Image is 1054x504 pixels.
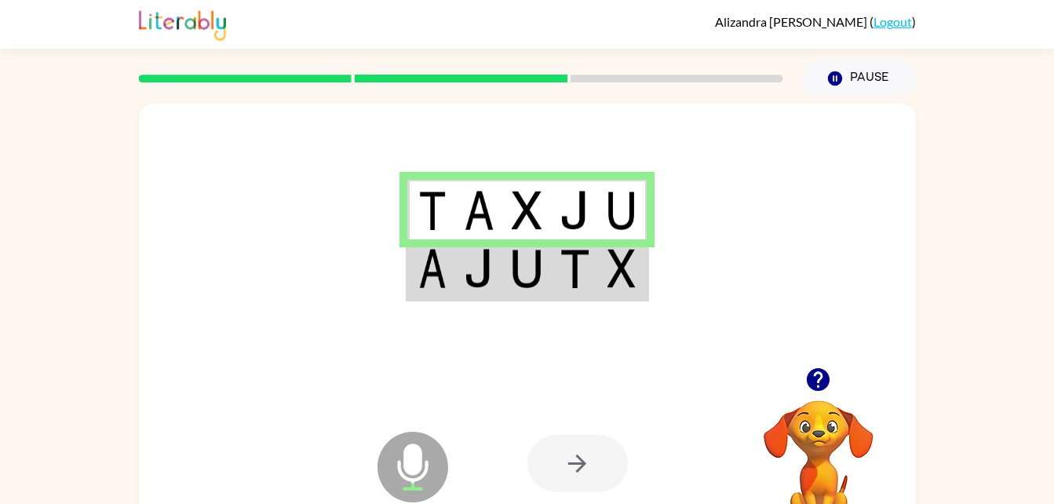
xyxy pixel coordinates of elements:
img: u [607,191,636,230]
img: Literably [139,6,226,41]
img: j [560,191,589,230]
img: x [607,249,636,288]
img: a [418,249,447,288]
div: ( ) [715,14,916,29]
button: Pause [802,60,916,97]
img: u [512,249,542,288]
span: Alizandra [PERSON_NAME] [715,14,870,29]
img: t [418,191,447,230]
img: x [512,191,542,230]
img: t [560,249,589,288]
img: j [464,249,494,288]
a: Logout [873,14,912,29]
img: a [464,191,494,230]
